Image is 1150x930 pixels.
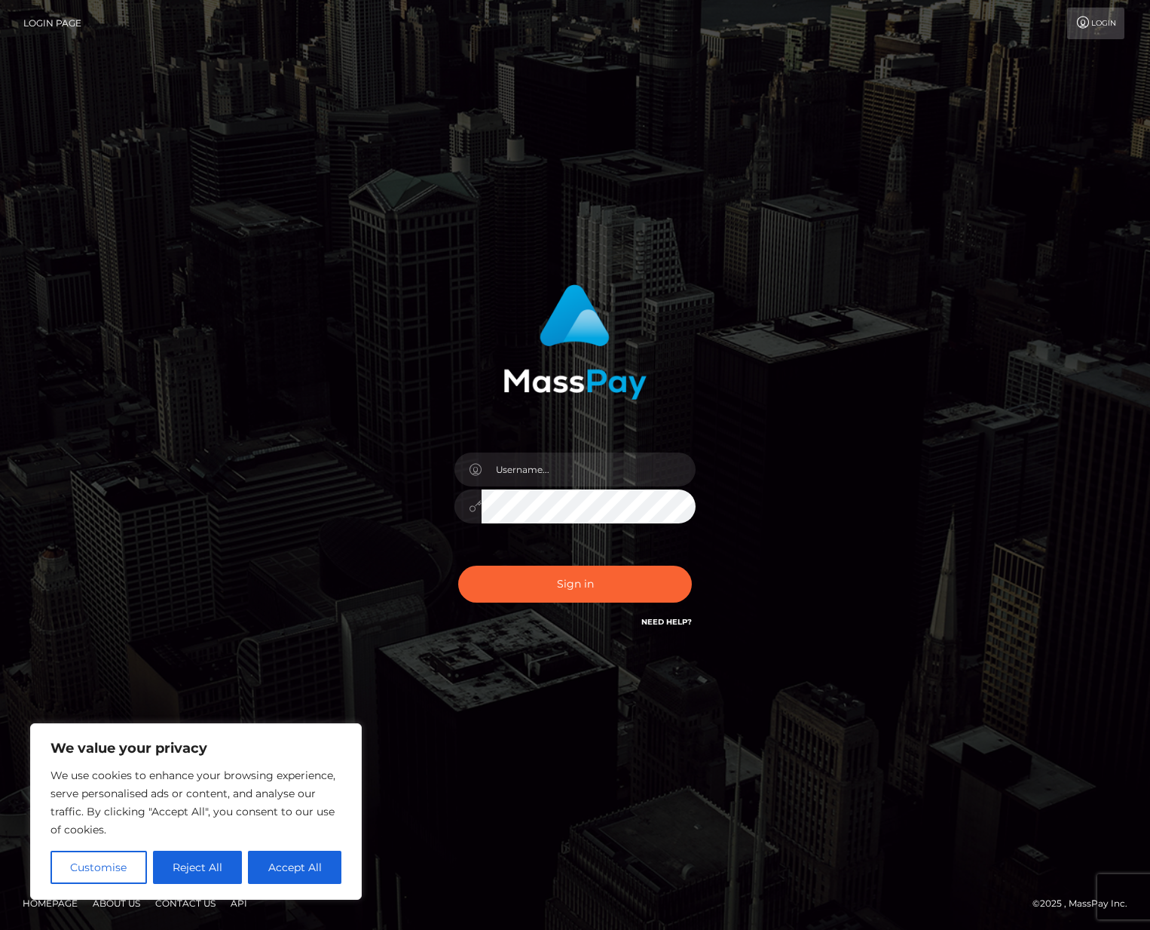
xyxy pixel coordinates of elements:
[153,851,243,884] button: Reject All
[225,892,253,915] a: API
[458,566,692,603] button: Sign in
[17,892,84,915] a: Homepage
[50,739,341,757] p: We value your privacy
[149,892,222,915] a: Contact Us
[1032,895,1139,912] div: © 2025 , MassPay Inc.
[30,723,362,900] div: We value your privacy
[482,453,696,486] input: Username...
[248,851,341,884] button: Accept All
[503,284,647,400] img: MassPay Login
[1067,8,1124,39] a: Login
[50,766,341,839] p: We use cookies to enhance your browsing experience, serve personalised ads or content, and analys...
[23,8,81,39] a: Login Page
[50,851,147,884] button: Customise
[87,892,146,915] a: About Us
[641,617,692,627] a: Need Help?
